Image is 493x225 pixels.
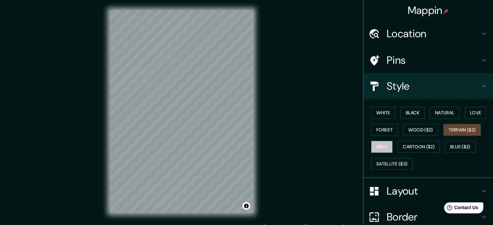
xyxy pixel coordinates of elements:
[110,10,253,213] canvas: Map
[443,124,481,136] button: Terrain ($2)
[371,158,413,170] button: Satellite ($3)
[408,4,449,17] h4: Mappin
[363,47,493,73] div: Pins
[435,200,486,218] iframe: Help widget launcher
[387,27,480,40] h4: Location
[443,9,449,14] img: pin-icon.png
[387,54,480,67] h4: Pins
[403,124,438,136] button: Wood ($2)
[398,141,440,153] button: Cartoon ($2)
[363,178,493,204] div: Layout
[371,124,398,136] button: Forest
[387,80,480,93] h4: Style
[371,141,393,153] button: Grey
[387,210,480,223] h4: Border
[371,107,395,119] button: White
[387,185,480,197] h4: Layout
[465,107,486,119] button: Love
[363,73,493,99] div: Style
[430,107,460,119] button: Natural
[363,21,493,47] div: Location
[401,107,425,119] button: Black
[445,141,475,153] button: Blue ($2)
[242,202,250,210] button: Toggle attribution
